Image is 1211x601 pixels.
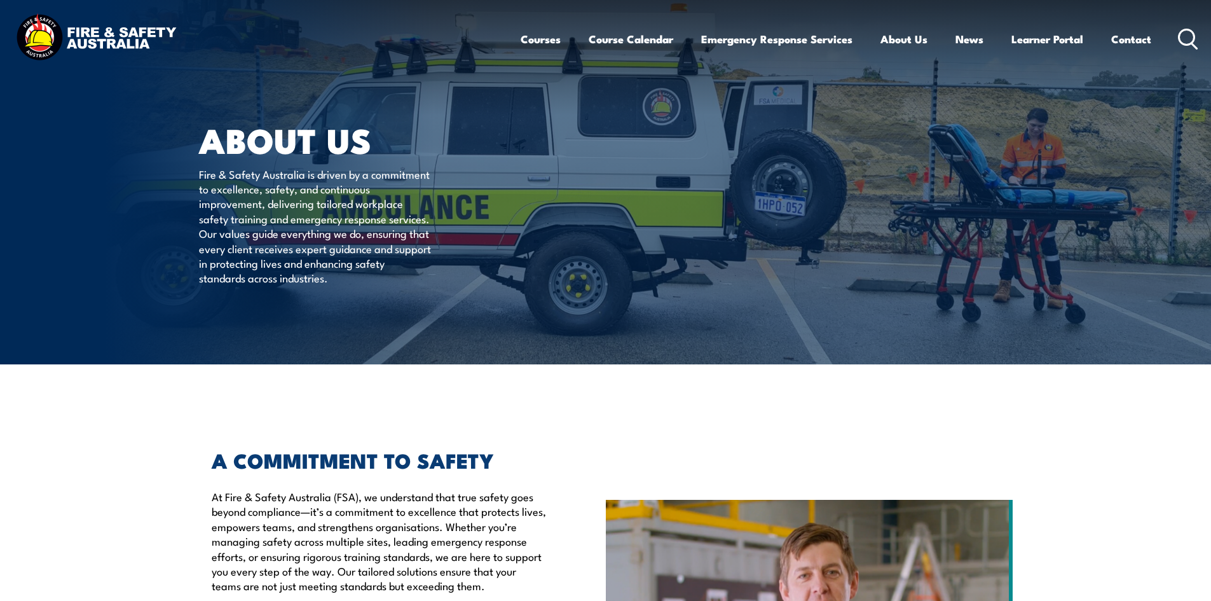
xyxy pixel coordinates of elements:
a: Course Calendar [589,22,673,56]
a: Contact [1111,22,1151,56]
a: News [955,22,983,56]
p: At Fire & Safety Australia (FSA), we understand that true safety goes beyond compliance—it’s a co... [212,489,547,593]
a: Courses [521,22,561,56]
h2: A COMMITMENT TO SAFETY [212,451,547,469]
a: About Us [880,22,927,56]
a: Emergency Response Services [701,22,852,56]
a: Learner Portal [1011,22,1083,56]
p: Fire & Safety Australia is driven by a commitment to excellence, safety, and continuous improveme... [199,167,431,286]
h1: About Us [199,125,513,155]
